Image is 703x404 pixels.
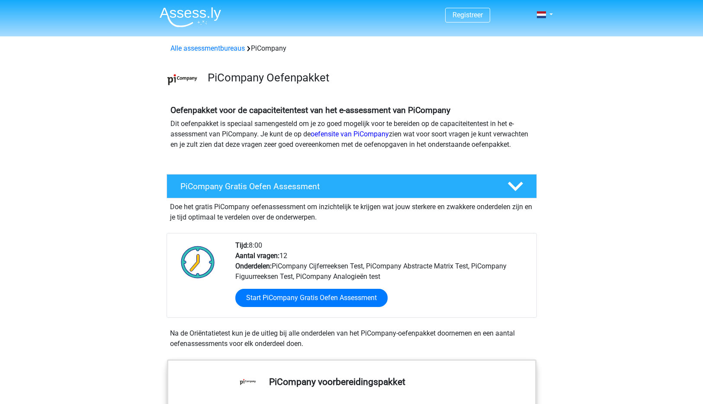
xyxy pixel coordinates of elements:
b: Aantal vragen: [235,252,279,260]
a: Alle assessmentbureaus [170,44,245,52]
a: Registreer [453,11,483,19]
div: 8:00 12 PiCompany Cijferreeksen Test, PiCompany Abstracte Matrix Test, PiCompany Figuurreeksen Te... [229,240,536,317]
b: Tijd: [235,241,249,249]
img: Klok [176,240,220,284]
a: oefensite van PiCompany [311,130,389,138]
img: Assessly [160,7,221,27]
a: PiCompany Gratis Oefen Assessment [163,174,540,198]
b: Oefenpakket voor de capaciteitentest van het e-assessment van PiCompany [170,105,450,115]
h4: PiCompany Gratis Oefen Assessment [180,181,494,191]
div: Doe het gratis PiCompany oefenassessment om inzichtelijk te krijgen wat jouw sterkere en zwakkere... [167,198,537,223]
h3: PiCompany Oefenpakket [208,71,530,84]
div: Na de Oriëntatietest kun je de uitleg bij alle onderdelen van het PiCompany-oefenpakket doornemen... [167,328,537,349]
a: Start PiCompany Gratis Oefen Assessment [235,289,388,307]
div: PiCompany [167,43,536,54]
p: Dit oefenpakket is speciaal samengesteld om je zo goed mogelijk voor te bereiden op de capaciteit... [170,119,533,150]
img: picompany.png [167,64,198,95]
b: Onderdelen: [235,262,272,270]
